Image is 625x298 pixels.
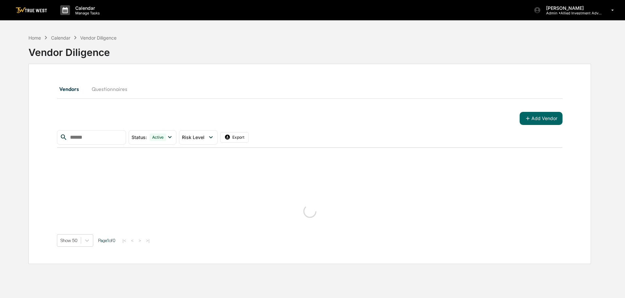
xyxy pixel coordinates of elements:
div: Vendor Diligence [80,35,116,41]
button: |< [120,238,128,243]
button: Questionnaires [86,81,133,97]
p: Calendar [70,5,103,11]
button: >| [144,238,152,243]
div: Active [150,133,167,141]
button: Add Vendor [520,112,562,125]
div: Vendor Diligence [28,41,591,58]
div: Home [28,35,41,41]
div: Calendar [51,35,70,41]
span: Status : [132,134,147,140]
button: Export [220,132,249,143]
p: [PERSON_NAME] [541,5,602,11]
span: Risk Level [182,134,205,140]
img: logo [16,7,47,13]
button: Vendors [57,81,86,97]
p: Admin • Allied Investment Advisors [541,11,602,15]
span: Page 1 of 0 [98,238,116,243]
div: secondary tabs example [57,81,562,97]
button: < [129,238,135,243]
p: Manage Tasks [70,11,103,15]
button: > [136,238,143,243]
